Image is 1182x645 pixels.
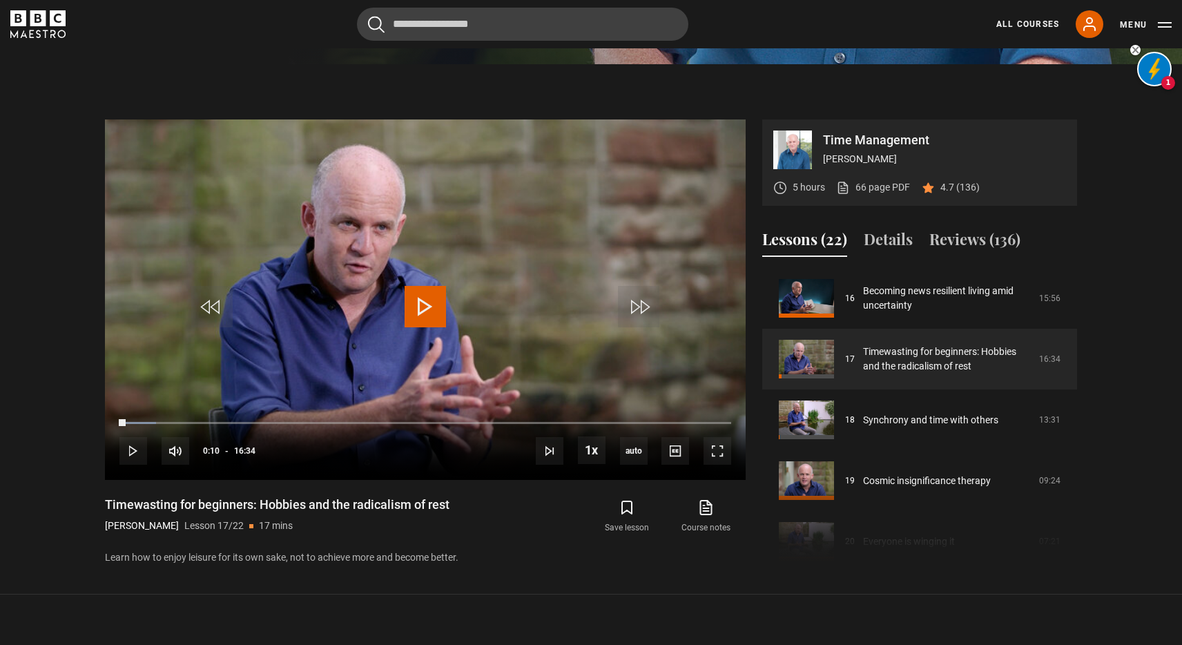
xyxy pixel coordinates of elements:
button: Next Lesson [536,437,563,465]
h1: Timewasting for beginners: Hobbies and the radicalism of rest [105,497,449,513]
button: Play [119,437,147,465]
a: Becoming news resilient living amid uncertainty [863,284,1031,313]
a: Synchrony and time with others [863,413,998,427]
button: Captions [661,437,689,465]
p: Lesson 17/22 [184,519,244,533]
button: Details [864,228,913,257]
a: Cosmic insignificance therapy [863,474,991,488]
span: 16:34 [234,439,255,463]
button: Lessons (22) [762,228,847,257]
button: Reviews (136) [929,228,1020,257]
button: Submit the search query [368,16,385,33]
button: Toggle navigation [1120,18,1172,32]
svg: BBC Maestro [10,10,66,38]
span: auto [620,437,648,465]
span: 0:10 [203,439,220,463]
p: Learn how to enjoy leisure for its own sake, not to achieve more and become better. [105,550,746,565]
p: 17 mins [259,519,293,533]
a: Course notes [667,497,746,537]
div: Current quality: 1080p [620,437,648,465]
button: Save lesson [588,497,666,537]
a: All Courses [996,18,1059,30]
video-js: Video Player [105,119,746,480]
input: Search [357,8,688,41]
button: Playback Rate [578,436,605,464]
button: Fullscreen [704,437,731,465]
a: Timewasting for beginners: Hobbies and the radicalism of rest [863,345,1031,374]
p: 5 hours [793,180,825,195]
span: - [225,446,229,456]
p: 4.7 (136) [940,180,980,195]
button: Mute [162,437,189,465]
p: [PERSON_NAME] [823,152,1066,166]
a: 66 page PDF [836,180,910,195]
p: [PERSON_NAME] [105,519,179,533]
div: Progress Bar [119,422,731,425]
p: Time Management [823,134,1066,146]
